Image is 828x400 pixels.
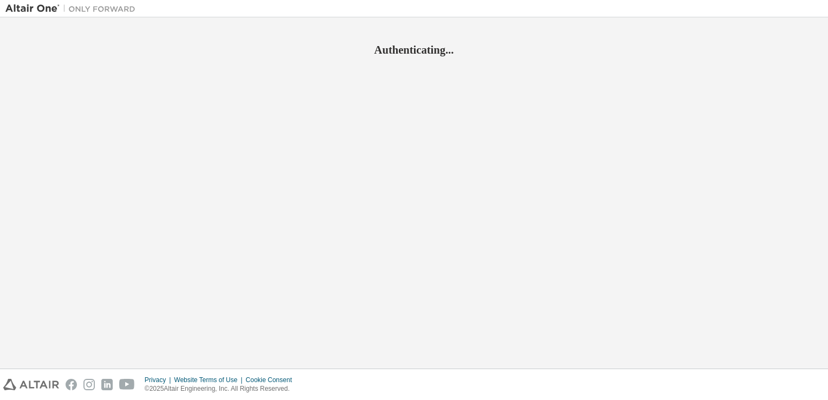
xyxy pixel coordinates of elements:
[101,379,113,390] img: linkedin.svg
[66,379,77,390] img: facebook.svg
[3,379,59,390] img: altair_logo.svg
[5,3,141,14] img: Altair One
[145,376,174,384] div: Privacy
[83,379,95,390] img: instagram.svg
[174,376,245,384] div: Website Terms of Use
[119,379,135,390] img: youtube.svg
[145,384,299,393] p: © 2025 Altair Engineering, Inc. All Rights Reserved.
[245,376,298,384] div: Cookie Consent
[5,43,823,57] h2: Authenticating...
